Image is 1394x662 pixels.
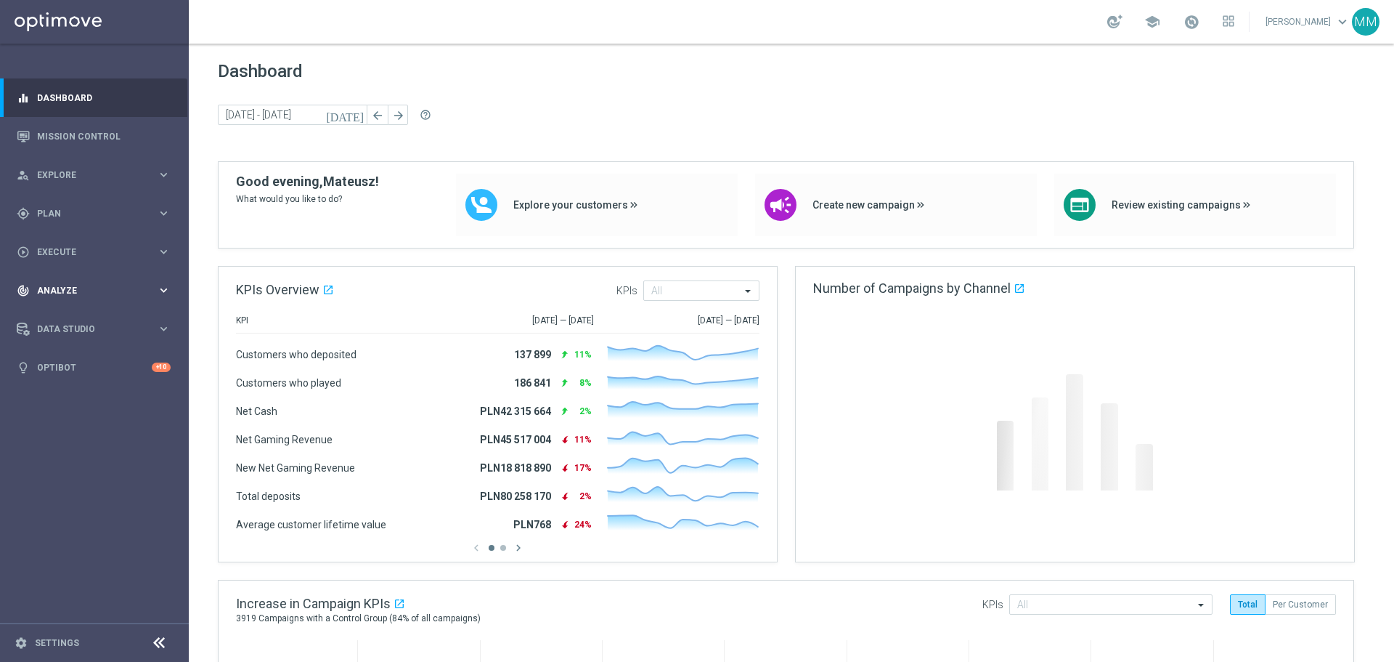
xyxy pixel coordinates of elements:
span: Analyze [37,286,157,295]
div: +10 [152,363,171,372]
div: MM [1352,8,1379,36]
i: person_search [17,169,30,182]
div: Plan [17,207,157,220]
i: equalizer [17,92,30,105]
div: Explore [17,169,157,182]
button: Data Studio keyboard_arrow_right [16,323,171,335]
button: equalizer Dashboard [16,92,171,104]
a: Mission Control [37,117,171,156]
button: gps_fixed Plan keyboard_arrow_right [16,208,171,219]
i: play_circle_outline [17,246,30,259]
a: Dashboard [37,78,171,117]
i: keyboard_arrow_right [157,206,171,220]
a: Settings [35,639,79,647]
button: play_circle_outline Execute keyboard_arrow_right [16,246,171,258]
i: keyboard_arrow_right [157,168,171,182]
i: gps_fixed [17,207,30,220]
span: Explore [37,171,157,179]
div: Data Studio [17,323,157,336]
span: Execute [37,248,157,257]
button: Mission Control [16,131,171,142]
i: keyboard_arrow_right [157,283,171,297]
i: settings [15,637,28,650]
button: track_changes Analyze keyboard_arrow_right [16,285,171,296]
span: Plan [37,209,157,218]
div: Optibot [17,348,171,387]
button: person_search Explore keyboard_arrow_right [16,169,171,181]
a: [PERSON_NAME]keyboard_arrow_down [1264,11,1352,33]
div: Analyze [17,284,157,297]
span: keyboard_arrow_down [1334,14,1350,30]
i: track_changes [17,284,30,297]
a: Optibot [37,348,152,387]
div: Dashboard [17,78,171,117]
span: school [1144,14,1160,30]
div: Mission Control [17,117,171,156]
i: keyboard_arrow_right [157,245,171,259]
div: Execute [17,246,157,259]
i: keyboard_arrow_right [157,322,171,336]
span: Data Studio [37,325,157,334]
button: lightbulb Optibot +10 [16,362,171,374]
i: lightbulb [17,361,30,374]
